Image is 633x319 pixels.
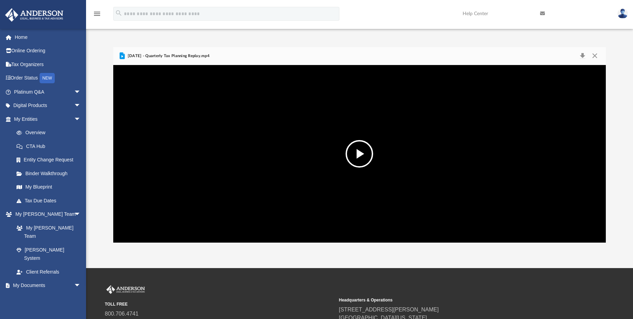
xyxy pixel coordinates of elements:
a: Order StatusNEW [5,71,91,85]
span: arrow_drop_down [74,85,88,99]
a: My Blueprint [10,180,88,194]
a: Entity Change Request [10,153,91,167]
small: Headquarters & Operations [339,297,568,303]
img: Anderson Advisors Platinum Portal [105,285,146,294]
a: Digital Productsarrow_drop_down [5,99,91,113]
a: CTA Hub [10,139,91,153]
a: Platinum Q&Aarrow_drop_down [5,85,91,99]
a: My Documentsarrow_drop_down [5,279,88,293]
small: TOLL FREE [105,301,334,307]
a: Binder Walkthrough [10,167,91,180]
div: Preview [113,47,605,243]
a: Online Ordering [5,44,91,58]
img: User Pic [618,9,628,19]
a: Home [5,30,91,44]
a: Overview [10,126,91,140]
span: [DATE] - Quarterly Tax Planning Replay.mp4 [126,53,210,59]
span: arrow_drop_down [74,279,88,293]
a: [STREET_ADDRESS][PERSON_NAME] [339,307,439,312]
a: My Entitiesarrow_drop_down [5,112,91,126]
i: search [115,9,123,17]
span: arrow_drop_down [74,99,88,113]
a: Client Referrals [10,265,88,279]
div: File preview [113,65,605,243]
a: My [PERSON_NAME] Teamarrow_drop_down [5,208,88,221]
a: menu [93,13,101,18]
div: NEW [40,73,55,83]
img: Anderson Advisors Platinum Portal [3,8,65,22]
i: menu [93,10,101,18]
button: Close [589,51,601,61]
a: Box [10,292,84,306]
button: Download [577,51,589,61]
a: 800.706.4741 [105,311,139,317]
a: Tax Due Dates [10,194,91,208]
a: My [PERSON_NAME] Team [10,221,84,243]
span: arrow_drop_down [74,208,88,222]
a: Tax Organizers [5,57,91,71]
a: [PERSON_NAME] System [10,243,88,265]
span: arrow_drop_down [74,112,88,126]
